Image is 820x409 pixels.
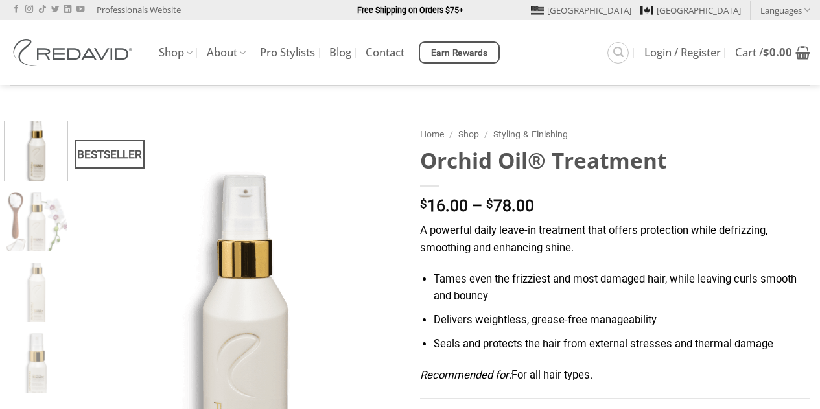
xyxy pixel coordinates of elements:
[735,38,810,67] a: View cart
[434,312,810,329] li: Delivers weightless, grease-free manageability
[420,196,468,215] bdi: 16.00
[735,47,792,58] span: Cart /
[484,129,488,139] span: /
[458,129,479,139] a: Shop
[76,5,84,14] a: Follow on YouTube
[5,118,67,181] img: REDAVID Orchid Oil Treatment 90ml
[420,127,811,142] nav: Breadcrumb
[366,41,404,64] a: Contact
[472,196,482,215] span: –
[640,1,741,20] a: [GEOGRAPHIC_DATA]
[763,45,769,60] span: $
[420,198,427,211] span: $
[420,146,811,174] h1: Orchid Oil® Treatment
[5,333,67,396] img: REDAVID Orchid Oil Treatment 30ml
[607,42,629,64] a: Search
[493,129,568,139] a: Styling & Finishing
[434,336,810,353] li: Seals and protects the hair from external stresses and thermal damage
[420,222,811,257] p: A powerful daily leave-in treatment that offers protection while defrizzing, smoothing and enhanc...
[10,39,139,66] img: REDAVID Salon Products | United States
[38,5,46,14] a: Follow on TikTok
[434,271,810,305] li: Tames even the frizziest and most damaged hair, while leaving curls smooth and bouncy
[64,5,71,14] a: Follow on LinkedIn
[329,41,351,64] a: Blog
[419,41,500,64] a: Earn Rewards
[449,129,453,139] span: /
[51,5,59,14] a: Follow on Twitter
[420,369,511,381] em: Recommended for:
[5,192,67,255] img: REDAVID Orchid Oil Treatment 90ml
[760,1,810,19] a: Languages
[5,263,67,325] img: REDAVID Orchid Oil Treatment 250ml
[763,45,792,60] bdi: 0.00
[431,46,488,60] span: Earn Rewards
[260,41,315,64] a: Pro Stylists
[159,40,193,65] a: Shop
[486,198,493,211] span: $
[12,5,20,14] a: Follow on Facebook
[531,1,631,20] a: [GEOGRAPHIC_DATA]
[420,367,811,384] p: For all hair types.
[420,129,444,139] a: Home
[644,41,721,64] a: Login / Register
[25,5,33,14] a: Follow on Instagram
[357,5,463,15] strong: Free Shipping on Orders $75+
[207,40,246,65] a: About
[644,47,721,58] span: Login / Register
[486,196,534,215] bdi: 78.00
